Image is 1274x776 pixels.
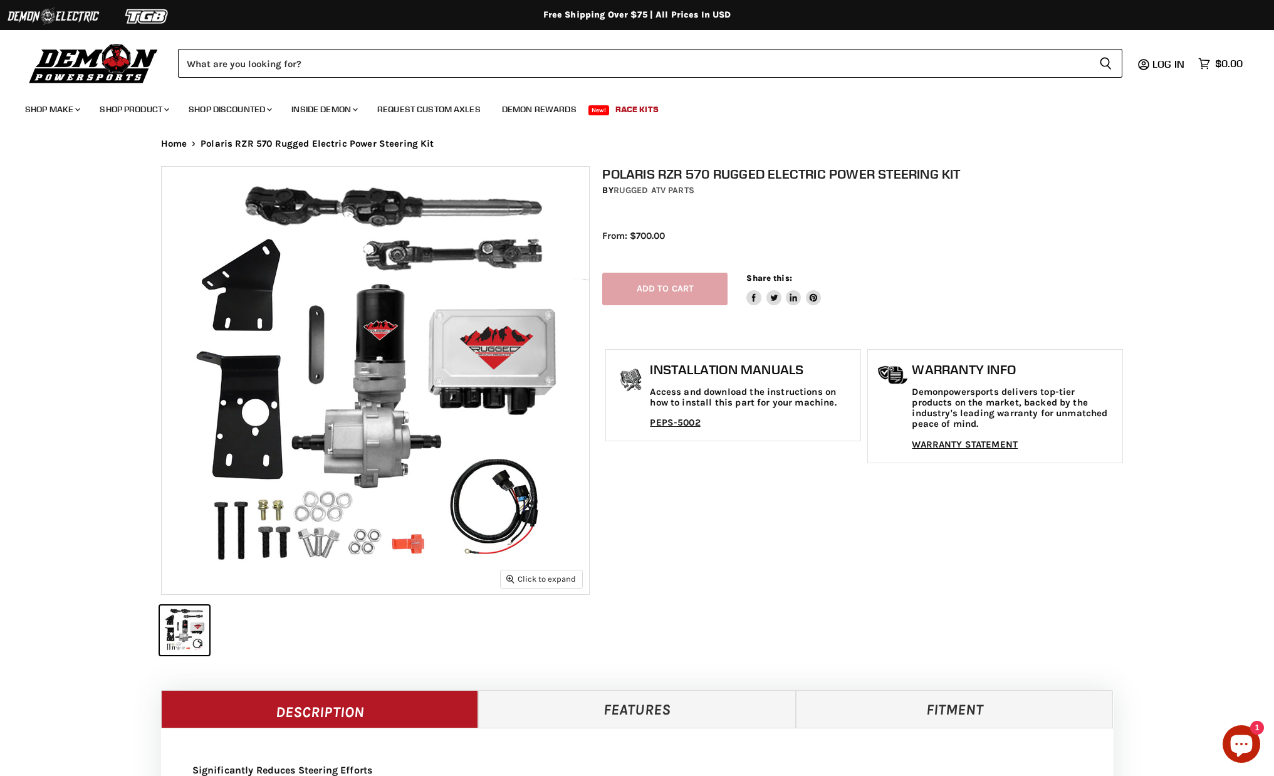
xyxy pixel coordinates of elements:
[602,230,665,241] span: From: $700.00
[6,4,100,28] img: Demon Electric Logo 2
[912,387,1116,430] p: Demonpowersports delivers top-tier products on the market, backed by the industry's leading warra...
[606,97,668,122] a: Race Kits
[25,41,162,85] img: Demon Powersports
[602,184,1126,197] div: by
[478,690,796,728] a: Features
[136,9,1139,21] div: Free Shipping Over $75 | All Prices In USD
[650,387,854,409] p: Access and download the instructions on how to install this part for your machine.
[877,365,909,385] img: warranty-icon.png
[136,139,1139,149] nav: Breadcrumbs
[1219,725,1264,766] inbox-online-store-chat: Shopify online store chat
[506,574,576,584] span: Click to expand
[1147,58,1192,70] a: Log in
[16,92,1240,122] ul: Main menu
[912,362,1116,377] h1: Warranty Info
[746,273,791,283] span: Share this:
[650,362,854,377] h1: Installation Manuals
[650,417,700,428] a: PEPS-5002
[912,439,1018,450] a: WARRANTY STATEMENT
[90,97,177,122] a: Shop Product
[282,97,365,122] a: Inside Demon
[602,166,1126,182] h1: Polaris RZR 570 Rugged Electric Power Steering Kit
[746,273,821,306] aside: Share this:
[1215,58,1243,70] span: $0.00
[178,49,1122,78] form: Product
[161,139,187,149] a: Home
[160,606,209,655] button: IMAGE thumbnail
[501,570,582,587] button: Click to expand
[1089,49,1122,78] button: Search
[368,97,490,122] a: Request Custom Axles
[16,97,88,122] a: Shop Make
[201,139,434,149] span: Polaris RZR 570 Rugged Electric Power Steering Kit
[1192,55,1249,73] a: $0.00
[493,97,586,122] a: Demon Rewards
[100,4,194,28] img: TGB Logo 2
[162,167,589,594] img: IMAGE
[179,97,279,122] a: Shop Discounted
[178,49,1089,78] input: Search
[614,185,694,196] a: Rugged ATV Parts
[588,105,610,115] span: New!
[1152,58,1184,70] span: Log in
[615,365,647,397] img: install_manual-icon.png
[161,690,479,728] a: Description
[796,690,1114,728] a: Fitment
